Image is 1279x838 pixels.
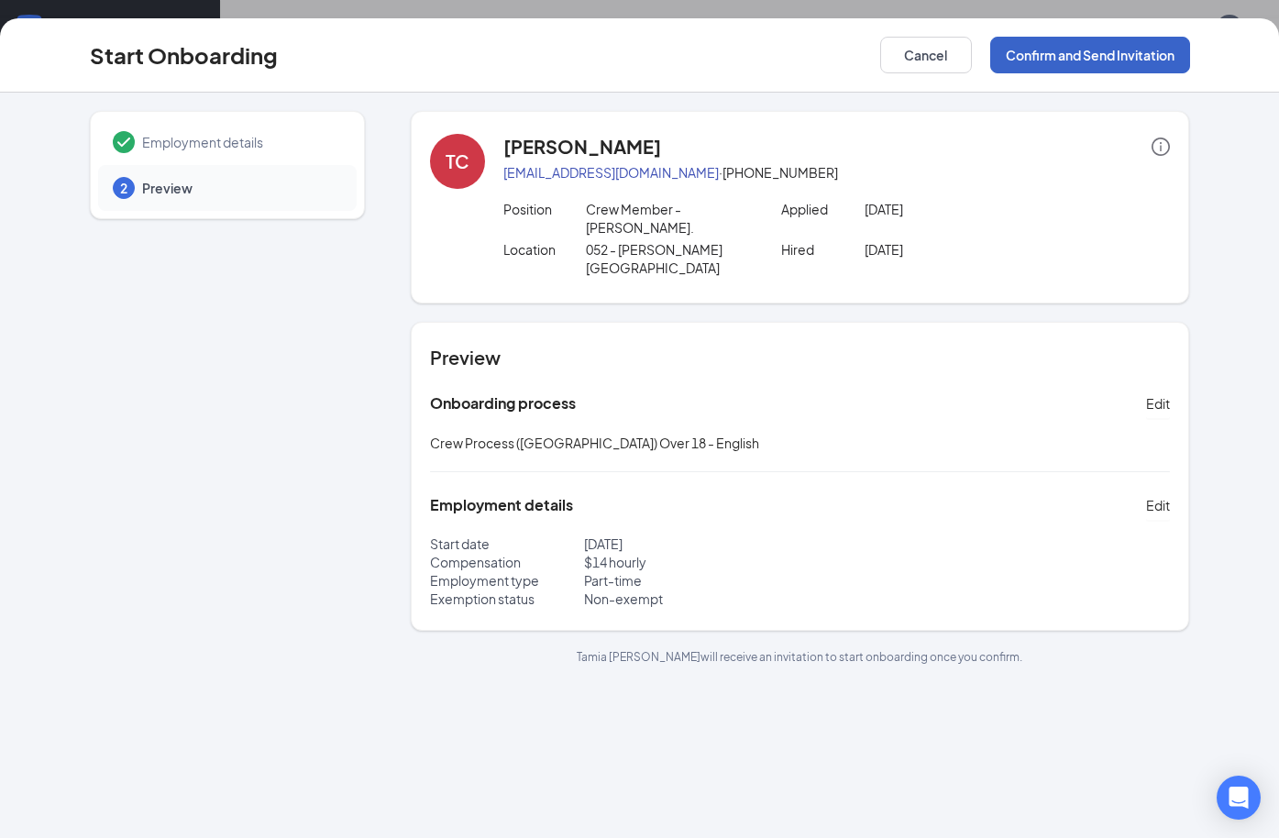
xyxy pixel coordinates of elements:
[865,200,1031,218] p: [DATE]
[1217,776,1261,820] div: Open Intercom Messenger
[142,179,338,197] span: Preview
[584,535,800,553] p: [DATE]
[503,200,587,218] p: Position
[503,164,719,181] a: [EMAIL_ADDRESS][DOMAIN_NAME]
[586,200,753,237] p: Crew Member - [PERSON_NAME].
[586,240,753,277] p: 052 - [PERSON_NAME][GEOGRAPHIC_DATA]
[584,571,800,590] p: Part-time
[1146,394,1170,413] span: Edit
[503,240,587,259] p: Location
[865,240,1031,259] p: [DATE]
[1146,491,1170,520] button: Edit
[880,37,972,73] button: Cancel
[430,345,1171,370] h4: Preview
[430,435,759,451] span: Crew Process ([GEOGRAPHIC_DATA]) Over 18 - English
[430,535,584,553] p: Start date
[430,393,576,413] h5: Onboarding process
[430,495,573,515] h5: Employment details
[1146,389,1170,418] button: Edit
[1152,138,1170,156] span: info-circle
[584,553,800,571] p: $ 14 hourly
[503,163,1171,182] p: · [PHONE_NUMBER]
[142,133,338,151] span: Employment details
[990,37,1190,73] button: Confirm and Send Invitation
[411,649,1190,665] p: Tamia [PERSON_NAME] will receive an invitation to start onboarding once you confirm.
[503,134,661,160] h4: [PERSON_NAME]
[120,179,127,197] span: 2
[584,590,800,608] p: Non-exempt
[90,39,278,71] h3: Start Onboarding
[446,149,469,174] div: TC
[781,200,865,218] p: Applied
[1146,496,1170,514] span: Edit
[113,131,135,153] svg: Checkmark
[430,553,584,571] p: Compensation
[430,571,584,590] p: Employment type
[430,590,584,608] p: Exemption status
[781,240,865,259] p: Hired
